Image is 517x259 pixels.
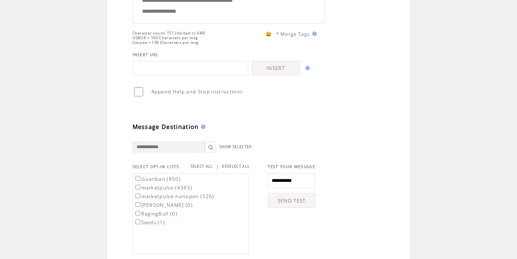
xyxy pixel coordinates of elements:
a: SEND TEST [268,193,316,208]
span: Character count: 151 (limited to 640) [133,31,206,35]
span: Message Destination [133,123,199,131]
span: * Merge Tags [276,31,310,37]
img: help.gif [199,125,205,129]
span: 😀 [266,31,272,37]
img: help.gif [310,32,317,36]
span: TEST YOUR MESSAGE [268,164,315,169]
a: INSERT [252,61,300,75]
label: RagingBull (0) [134,210,178,217]
label: Guardian (850) [134,176,181,182]
input: RagingBull (0) [135,211,140,216]
span: Append Help and Stop instructions [151,88,243,95]
a: SELECT ALL [191,164,213,169]
span: | [216,163,219,170]
label: marketpulse-nonopen (326) [134,193,214,200]
label: Seeds (1) [134,219,165,226]
input: [PERSON_NAME] (0) [135,202,140,207]
input: marketpulse-nonopen (326) [135,193,140,198]
span: US&UK = 160 Characters per msg [133,35,198,40]
img: help.gif [303,66,310,70]
span: INSERT URL [133,52,159,57]
a: SHOW SELECTED [220,145,252,149]
input: Seeds (1) [135,220,140,224]
input: marketpulse (4365) [135,185,140,189]
a: DESELECT ALL [222,164,250,169]
label: [PERSON_NAME] (0) [134,202,193,208]
label: marketpulse (4365) [134,184,193,191]
span: Canada = 136 Characters per msg [133,40,199,45]
input: Guardian (850) [135,176,140,181]
span: SELECT OPT-IN LISTS [133,164,179,169]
